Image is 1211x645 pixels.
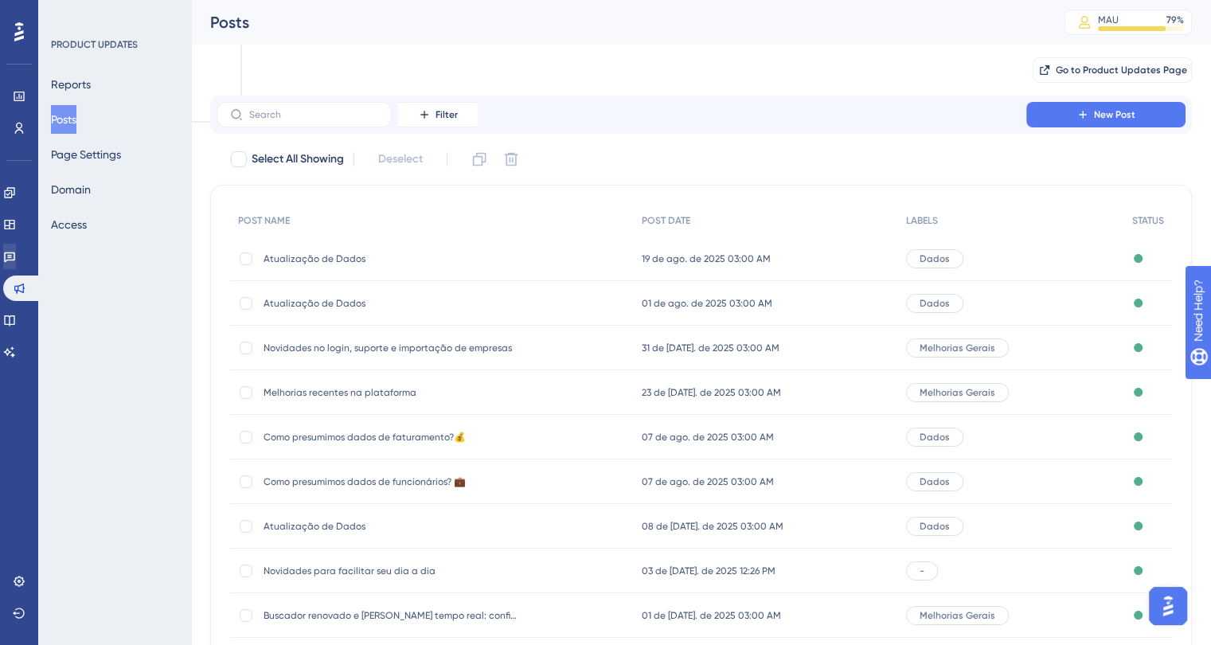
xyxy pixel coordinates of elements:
span: Dados [920,520,950,533]
span: LABELS [906,214,938,227]
span: Dados [920,252,950,265]
span: Novidades para facilitar seu dia a dia [264,565,518,577]
span: 03 de [DATE]. de 2025 12:26 PM [642,565,775,577]
div: Posts [210,11,1025,33]
span: 31 de [DATE]. de 2025 03:00 AM [642,342,779,354]
iframe: UserGuiding AI Assistant Launcher [1144,582,1192,630]
span: Dados [920,431,950,444]
button: Go to Product Updates Page [1033,57,1192,83]
button: Reports [51,70,91,99]
span: Dados [920,475,950,488]
button: Page Settings [51,140,121,169]
span: 01 de [DATE]. de 2025 03:00 AM [642,609,781,622]
span: 01 de ago. de 2025 03:00 AM [642,297,772,310]
span: STATUS [1132,214,1164,227]
span: Buscador renovado e [PERSON_NAME] tempo real: confira as melhorias [264,609,518,622]
input: Search [249,109,378,120]
span: Need Help? [37,4,100,23]
span: Dados [920,297,950,310]
span: POST DATE [642,214,690,227]
span: Como presumimos dados de faturamento?💰 [264,431,518,444]
span: Select All Showing [252,150,344,169]
button: Deselect [364,145,437,174]
button: Posts [51,105,76,134]
span: Melhorias Gerais [920,609,995,622]
span: Atualização de Dados [264,252,518,265]
span: - [920,565,924,577]
span: Novidades no login, suporte e importação de empresas [264,342,518,354]
span: Atualização de Dados [264,297,518,310]
div: 79 % [1166,14,1184,26]
span: 08 de [DATE]. de 2025 03:00 AM [642,520,783,533]
button: New Post [1026,102,1186,127]
span: Como presumimos dados de funcionários? 💼 [264,475,518,488]
span: Go to Product Updates Page [1056,64,1187,76]
span: 07 de ago. de 2025 03:00 AM [642,431,774,444]
div: PRODUCT UPDATES [51,38,138,51]
button: Access [51,210,87,239]
span: 19 de ago. de 2025 03:00 AM [642,252,771,265]
span: Filter [436,108,458,121]
span: Melhorias Gerais [920,342,995,354]
span: Melhorias recentes na plataforma [264,386,518,399]
button: Domain [51,175,91,204]
button: Filter [398,102,478,127]
div: MAU [1098,14,1119,26]
span: POST NAME [238,214,290,227]
span: 23 de [DATE]. de 2025 03:00 AM [642,386,781,399]
span: New Post [1094,108,1135,121]
span: Atualização de Dados [264,520,518,533]
span: Melhorias Gerais [920,386,995,399]
span: Deselect [378,150,423,169]
span: 07 de ago. de 2025 03:00 AM [642,475,774,488]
